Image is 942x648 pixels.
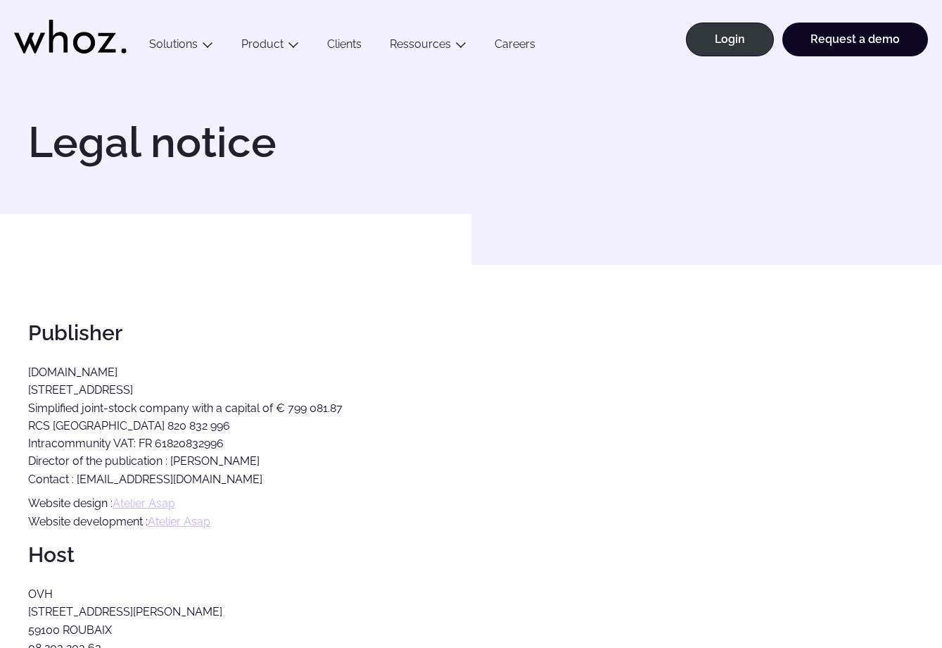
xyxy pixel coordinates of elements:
[28,320,122,345] strong: Publisher
[148,515,210,528] a: Atelier Asap
[135,37,227,56] button: Solutions
[28,121,464,163] h1: Legal notice
[376,37,480,56] button: Ressources
[28,363,749,488] p: [DOMAIN_NAME] [STREET_ADDRESS] Simplified joint-stock company with a capital of € 799 081.87 RCS ...
[480,37,549,56] a: Careers
[28,542,75,567] strong: Host
[390,37,451,51] a: Ressources
[313,37,376,56] a: Clients
[686,23,774,56] a: Login
[782,23,928,56] a: Request a demo
[227,37,313,56] button: Product
[113,497,175,510] a: Atelier Asap
[241,37,284,51] a: Product
[28,494,749,530] p: Website design : Website development :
